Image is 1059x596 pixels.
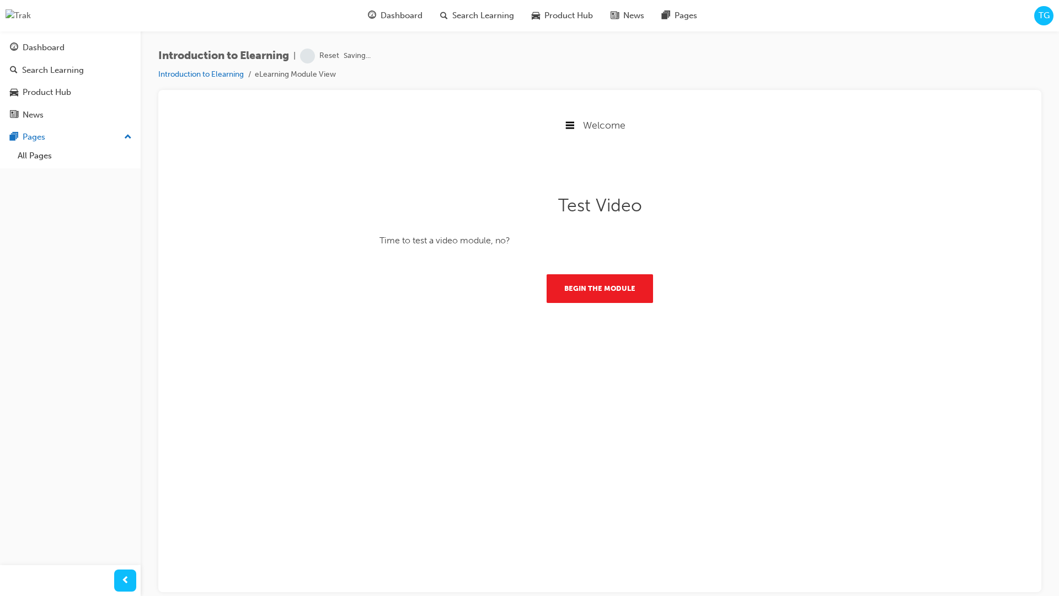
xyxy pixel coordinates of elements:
span: news-icon [611,9,619,23]
div: Product Hub [23,86,71,99]
a: car-iconProduct Hub [523,4,602,27]
div: Reset [319,51,339,61]
a: pages-iconPages [653,4,706,27]
span: news-icon [10,110,18,120]
span: learningRecordVerb_NONE-icon [300,49,315,63]
span: Introduction to Elearning [158,50,289,62]
span: car-icon [10,88,18,98]
span: Pages [675,9,697,22]
a: Dashboard [4,38,136,58]
div: Search Learning [22,64,84,77]
div: Dashboard [23,41,65,54]
span: TG [1039,9,1050,22]
p: Time to test a video module, no? [212,126,654,140]
span: News [623,9,644,22]
span: Welcome [416,12,458,24]
li: eLearning Module View [255,68,336,81]
a: guage-iconDashboard [359,4,431,27]
span: Search Learning [452,9,514,22]
span: Dashboard [381,9,422,22]
span: car-icon [532,9,540,23]
button: TG [1034,6,1053,25]
span: guage-icon [10,43,18,53]
span: prev-icon [121,574,130,588]
span: pages-icon [10,132,18,142]
span: guage-icon [368,9,376,23]
a: news-iconNews [602,4,653,27]
span: | [293,50,296,62]
a: Product Hub [4,82,136,103]
a: Search Learning [4,60,136,81]
a: News [4,105,136,125]
img: Trak [6,9,31,22]
button: DashboardSearch LearningProduct HubNews [4,35,136,127]
span: Saving... [344,50,371,62]
span: search-icon [10,66,18,76]
span: search-icon [440,9,448,23]
a: Introduction to Elearning [158,70,244,79]
div: Pages [23,131,45,143]
span: Product Hub [544,9,593,22]
button: Pages [4,127,136,147]
span: up-icon [124,130,132,145]
a: All Pages [13,147,136,164]
div: News [23,109,44,121]
h1: Test Video [212,88,654,108]
a: search-iconSearch Learning [431,4,523,27]
button: Begin the module [379,167,486,195]
span: pages-icon [662,9,670,23]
